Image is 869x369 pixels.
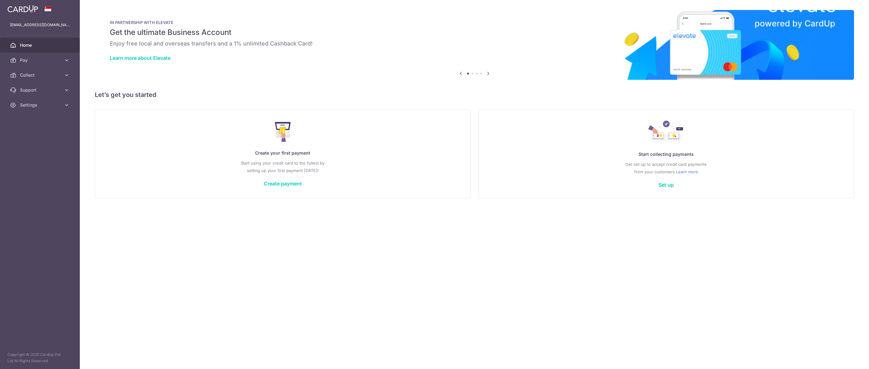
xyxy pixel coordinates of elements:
[7,5,38,12] img: CardUp
[110,55,171,61] a: Learn more about Elevate
[20,87,61,93] span: Support
[491,151,842,158] p: Start collecting payments
[20,72,61,78] span: Collect
[95,90,854,100] h5: Let’s get you started
[95,10,854,80] img: Renovation banner
[648,121,684,143] img: Collect Payment
[264,180,302,187] a: Create payment
[20,57,61,63] span: Pay
[491,161,842,175] p: Get set up to accept credit card payments from your customers.
[829,350,863,366] iframe: Opens a widget where you can find more information
[20,42,61,48] span: Home
[676,168,698,175] a: Learn more
[110,40,839,47] h6: Enjoy free local and overseas transfers and a 1% unlimited Cashback Card!
[108,149,458,157] p: Create your first payment
[20,102,61,108] span: Settings
[10,22,70,28] p: [EMAIL_ADDRESS][DOMAIN_NAME]
[110,27,839,37] h5: Get the ultimate Business Account
[108,159,458,174] p: Start using your credit card to the fullest by setting up your first payment [DATE]!
[110,20,839,25] p: IN PARTNERSHIP WITH ELEVATE
[659,182,674,188] a: Set up
[275,122,291,142] img: Make Payment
